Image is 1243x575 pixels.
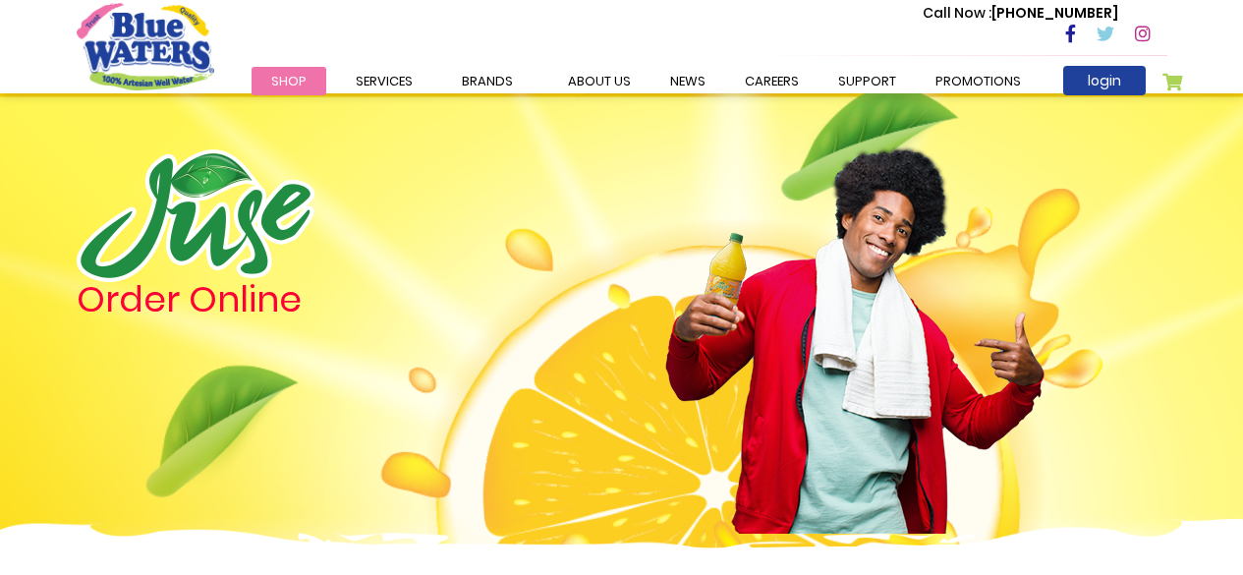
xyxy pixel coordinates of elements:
img: logo [77,149,314,282]
a: store logo [77,3,214,89]
a: about us [548,67,650,95]
img: man.png [663,113,1046,534]
a: Promotions [916,67,1041,95]
span: Services [356,72,413,90]
h4: Order Online [77,282,514,317]
a: login [1063,66,1146,95]
a: News [650,67,725,95]
a: Brands [442,67,533,95]
span: Brands [462,72,513,90]
a: Services [336,67,432,95]
p: [PHONE_NUMBER] [923,3,1118,24]
span: Shop [271,72,307,90]
a: support [819,67,916,95]
span: Call Now : [923,3,991,23]
a: careers [725,67,819,95]
a: Shop [252,67,326,95]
